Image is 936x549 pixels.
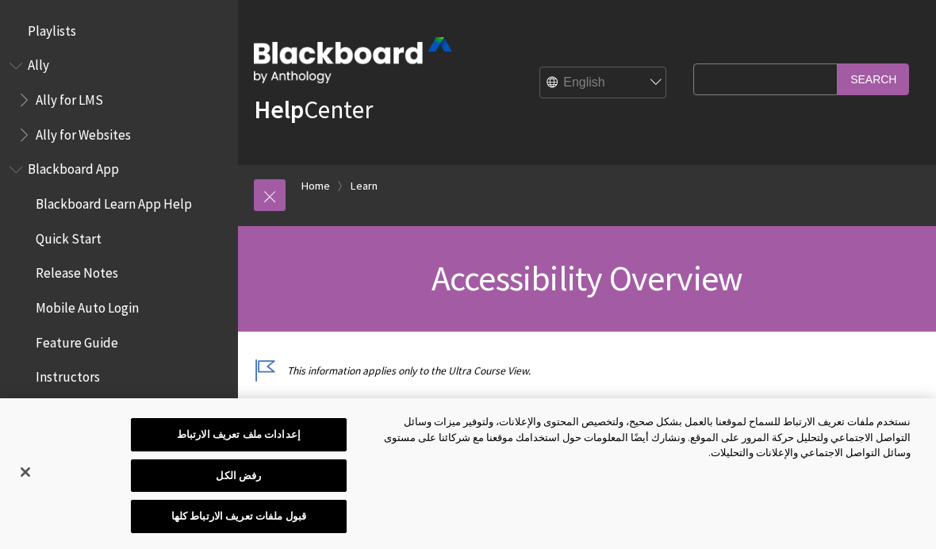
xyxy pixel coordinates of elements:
strong: Help [254,94,304,125]
p: This information applies only to the Ultra Course View. [254,363,920,378]
div: نستخدم ملفات تعريف الارتباط للسماح لموقعنا بالعمل بشكل صحيح، ولتخصيص المحتوى والإعلانات، ولتوفير ... [374,414,911,461]
span: Quick Start [36,225,102,247]
span: Playlists [28,17,76,39]
span: Ally for Websites [36,121,131,143]
span: Feature Guide [36,329,118,351]
span: Blackboard App [28,156,119,178]
button: إعدادات ملف تعريف الارتباط [131,418,346,451]
nav: Book outline for Playlists [10,17,228,44]
span: Blackboard Learn App Help [36,190,192,212]
nav: Book outline for Anthology Ally Help [10,52,228,148]
span: Accessibility Overview [432,256,742,300]
button: إغلاق [8,455,43,489]
img: Blackboard by Anthology [254,37,452,83]
a: Learn [351,176,378,196]
span: Mobile Auto Login [36,294,139,316]
button: رفض الكل [131,459,346,493]
a: HelpCenter [254,94,373,125]
span: Ally for LMS [36,86,103,108]
select: Site Language Selector [540,67,667,99]
span: Ally [28,52,49,74]
span: Release Notes [36,260,118,282]
span: Instructors [36,364,100,386]
a: Home [301,176,330,196]
button: قبول ملفات تعريف الارتباط كلها [131,500,346,533]
input: Search [838,63,909,94]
